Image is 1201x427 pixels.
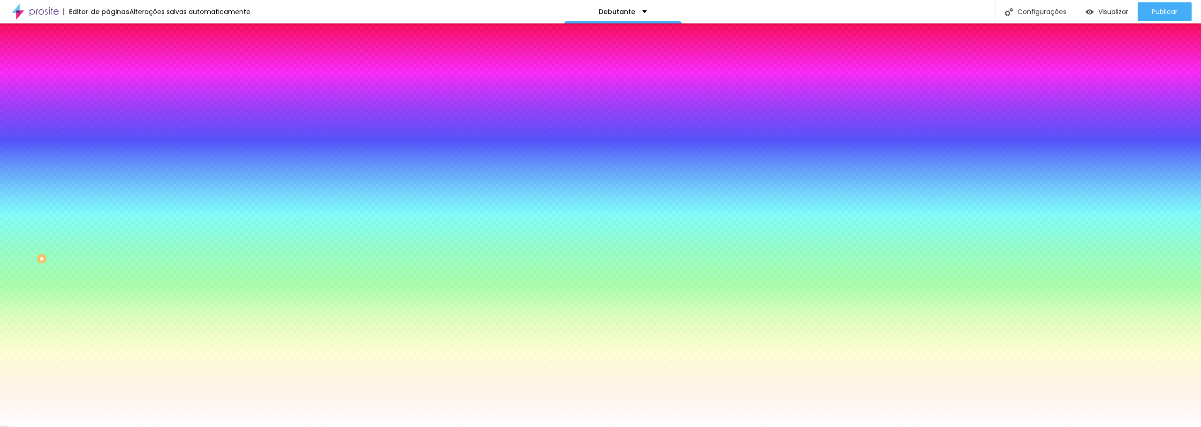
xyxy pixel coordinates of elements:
[1076,2,1138,21] button: Visualizar
[1086,8,1094,16] img: view-1.svg
[1138,2,1192,21] button: Publicar
[1152,7,1178,16] font: Publicar
[599,7,635,16] font: Debutante
[1098,7,1128,16] font: Visualizar
[69,7,129,16] font: Editor de páginas
[1018,7,1066,16] font: Configurações
[129,7,251,16] font: Alterações salvas automaticamente
[1005,8,1013,16] img: Ícone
